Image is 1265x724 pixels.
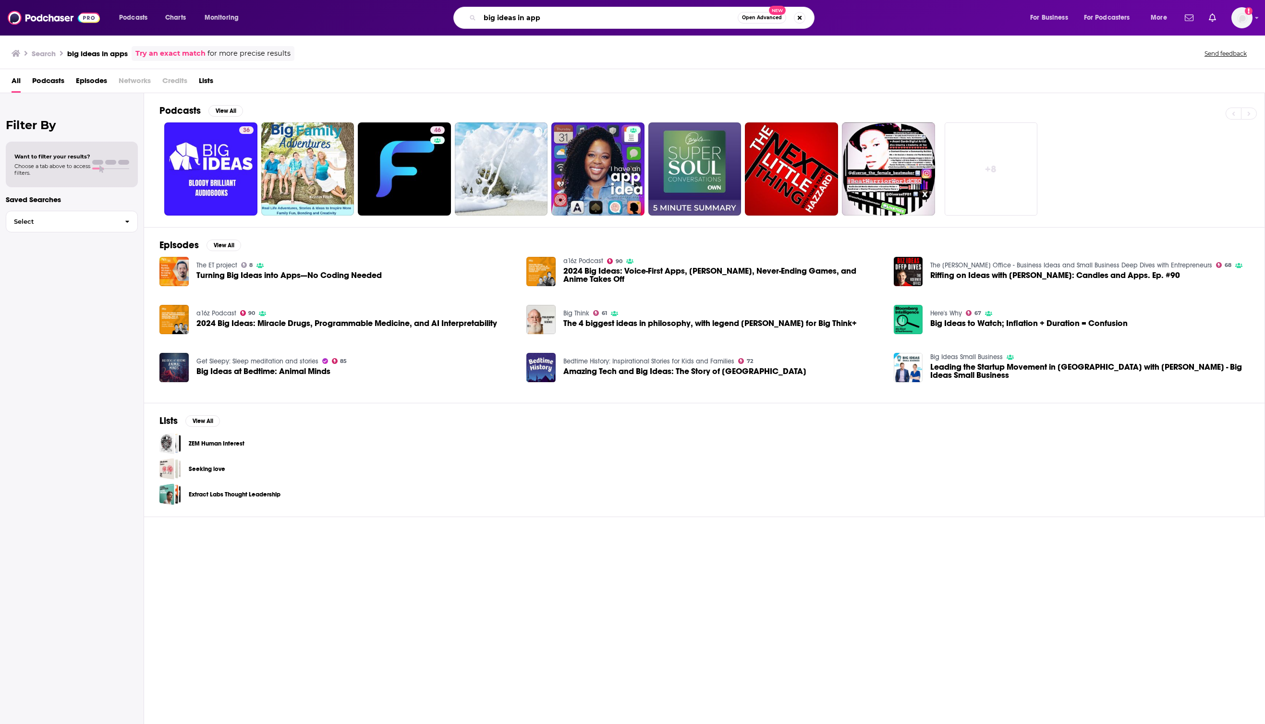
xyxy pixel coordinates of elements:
a: Bedtime History: Inspirational Stories for Kids and Families [563,357,734,365]
a: Big Ideas to Watch; Inflation + Duration = Confusion [930,319,1128,327]
img: Leading the Startup Movement in Houston with Lawson Gow - Big Ideas Small Business [894,353,923,382]
svg: Add a profile image [1245,7,1253,15]
a: +8 [945,122,1038,216]
span: Logged in as hannahlee98 [1231,7,1253,28]
a: ListsView All [159,415,220,427]
span: Podcasts [119,11,147,24]
span: Networks [119,73,151,93]
img: Podchaser - Follow, Share and Rate Podcasts [8,9,100,27]
span: Credits [162,73,187,93]
a: Episodes [76,73,107,93]
h3: big ideas in apps [67,49,128,58]
button: Send feedback [1202,49,1250,58]
span: Select [6,218,117,225]
span: 68 [1225,263,1231,267]
a: Seeking love [159,458,181,480]
span: Amazing Tech and Big Ideas: The Story of [GEOGRAPHIC_DATA] [563,367,806,375]
a: Podcasts [32,73,64,93]
a: Lists [199,73,213,93]
span: Open Advanced [742,15,782,20]
a: 67 [966,310,981,316]
a: a16z Podcast [563,257,603,265]
h2: Podcasts [159,105,201,117]
span: Turning Big Ideas into Apps—No Coding Needed [196,271,382,279]
a: 2024 Big Ideas: Miracle Drugs, Programmable Medicine, and AI Interpretability [196,319,497,327]
a: PodcastsView All [159,105,243,117]
span: Charts [165,11,186,24]
div: Search podcasts, credits, & more... [462,7,824,29]
span: for more precise results [207,48,291,59]
button: open menu [1144,10,1179,25]
span: 90 [248,311,255,315]
button: Select [6,211,138,232]
a: Charts [159,10,192,25]
h2: Lists [159,415,178,427]
button: open menu [198,10,251,25]
a: 68 [1216,262,1231,268]
a: Try an exact match [135,48,206,59]
span: Choose a tab above to access filters. [14,163,90,176]
a: ZEM Human Interest [159,433,181,454]
span: 36 [243,126,250,135]
img: User Profile [1231,7,1253,28]
span: Want to filter your results? [14,153,90,160]
span: Riffing on Ideas with [PERSON_NAME]: Candles and Apps. Ep. #90 [930,271,1180,279]
img: Big Ideas to Watch; Inflation + Duration = Confusion [894,305,923,334]
a: The ET project [196,261,237,269]
h2: Episodes [159,239,199,251]
img: The 4 biggest ideas in philosophy, with legend Daniel Dennett for Big Think+ [526,305,556,334]
span: New [769,6,786,15]
a: 8 [241,262,253,268]
span: More [1151,11,1167,24]
a: Extract Labs Thought Leadership [159,483,181,505]
a: Riffing on Ideas with Connor: Candles and Apps. Ep. #90 [930,271,1180,279]
a: Big Think [563,309,589,317]
a: Extract Labs Thought Leadership [189,489,280,500]
a: Big Ideas at Bedtime: Animal Minds [196,367,330,375]
img: Amazing Tech and Big Ideas: The Story of Silicon Valley [526,353,556,382]
button: View All [185,415,220,427]
img: 2024 Big Ideas: Miracle Drugs, Programmable Medicine, and AI Interpretability [159,305,189,334]
span: All [12,73,21,93]
a: Show notifications dropdown [1181,10,1197,26]
button: View All [208,105,243,117]
a: Here's Why [930,309,962,317]
a: Seeking love [189,464,225,474]
a: EpisodesView All [159,239,241,251]
button: open menu [1023,10,1080,25]
a: 36 [164,122,257,216]
h2: Filter By [6,118,138,132]
a: The Koerner Office - Business Ideas and Small Business Deep Dives with Entrepreneurs [930,261,1212,269]
a: 36 [239,126,254,134]
a: 2024 Big Ideas: Voice-First Apps, AI Moats, Never-Ending Games, and Anime Takes Off [563,267,882,283]
a: The 4 biggest ideas in philosophy, with legend Daniel Dennett for Big Think+ [563,319,857,327]
a: Big Ideas Small Business [930,353,1003,361]
a: ZEM Human Interest [189,438,244,449]
a: 72 [738,358,753,364]
span: 2024 Big Ideas: Voice-First Apps, [PERSON_NAME], Never-Ending Games, and Anime Takes Off [563,267,882,283]
span: 85 [340,359,347,363]
h3: Search [32,49,56,58]
img: Riffing on Ideas with Connor: Candles and Apps. Ep. #90 [894,257,923,286]
span: 61 [602,311,607,315]
span: For Business [1030,11,1068,24]
span: The 4 biggest ideas in philosophy, with legend [PERSON_NAME] for Big Think+ [563,319,857,327]
button: View All [207,240,241,251]
span: 72 [747,359,753,363]
img: 2024 Big Ideas: Voice-First Apps, AI Moats, Never-Ending Games, and Anime Takes Off [526,257,556,286]
a: Get Sleepy: Sleep meditation and stories [196,357,318,365]
a: 46 [358,122,451,216]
